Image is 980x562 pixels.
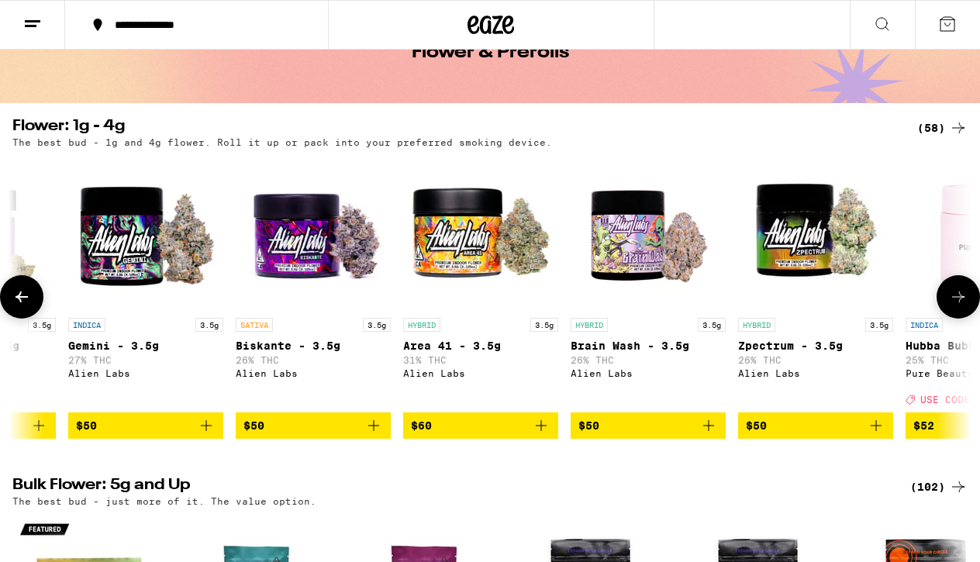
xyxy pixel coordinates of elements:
button: Add to bag [403,412,558,439]
div: Alien Labs [571,368,726,378]
a: Open page for Zpectrum - 3.5g from Alien Labs [738,155,893,412]
button: Add to bag [236,412,391,439]
p: 3.5g [28,318,56,332]
h2: Flower: 1g - 4g [12,119,892,137]
div: Alien Labs [236,368,391,378]
p: HYBRID [738,318,775,332]
img: Alien Labs - Biskante - 3.5g [236,155,391,310]
p: 26% THC [236,355,391,365]
a: (58) [917,119,968,137]
p: HYBRID [403,318,440,332]
p: The best bud - just more of it. The value option. [12,496,316,506]
img: Alien Labs - Gemini - 3.5g [68,155,223,310]
span: $50 [243,419,264,432]
a: Open page for Brain Wash - 3.5g from Alien Labs [571,155,726,412]
span: $60 [411,419,432,432]
a: Open page for Biskante - 3.5g from Alien Labs [236,155,391,412]
button: Add to bag [571,412,726,439]
img: Alien Labs - Brain Wash - 3.5g [571,155,726,310]
h2: Bulk Flower: 5g and Up [12,478,892,496]
img: Alien Labs - Area 41 - 3.5g [403,155,558,310]
p: The best bud - 1g and 4g flower. Roll it up or pack into your preferred smoking device. [12,137,552,147]
p: 3.5g [698,318,726,332]
p: 31% THC [403,355,558,365]
button: Add to bag [68,412,223,439]
p: Gemini - 3.5g [68,340,223,352]
p: Biskante - 3.5g [236,340,391,352]
p: HYBRID [571,318,608,332]
p: 26% THC [738,355,893,365]
p: 3.5g [865,318,893,332]
p: 3.5g [363,318,391,332]
a: Open page for Gemini - 3.5g from Alien Labs [68,155,223,412]
p: Area 41 - 3.5g [403,340,558,352]
button: Add to bag [738,412,893,439]
p: Brain Wash - 3.5g [571,340,726,352]
div: Alien Labs [68,368,223,378]
span: $50 [578,419,599,432]
a: Open page for Area 41 - 3.5g from Alien Labs [403,155,558,412]
span: $52 [913,419,934,432]
a: (102) [910,478,968,496]
h1: Flower & Prerolls [412,43,569,62]
span: $50 [746,419,767,432]
div: Alien Labs [403,368,558,378]
p: SATIVA [236,318,273,332]
p: INDICA [68,318,105,332]
p: Zpectrum - 3.5g [738,340,893,352]
p: 3.5g [195,318,223,332]
p: 26% THC [571,355,726,365]
span: Hi. Need any help? [9,11,112,23]
p: 27% THC [68,355,223,365]
span: $50 [76,419,97,432]
p: INDICA [906,318,943,332]
p: 3.5g [530,318,558,332]
div: Alien Labs [738,368,893,378]
img: Alien Labs - Zpectrum - 3.5g [738,155,893,310]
